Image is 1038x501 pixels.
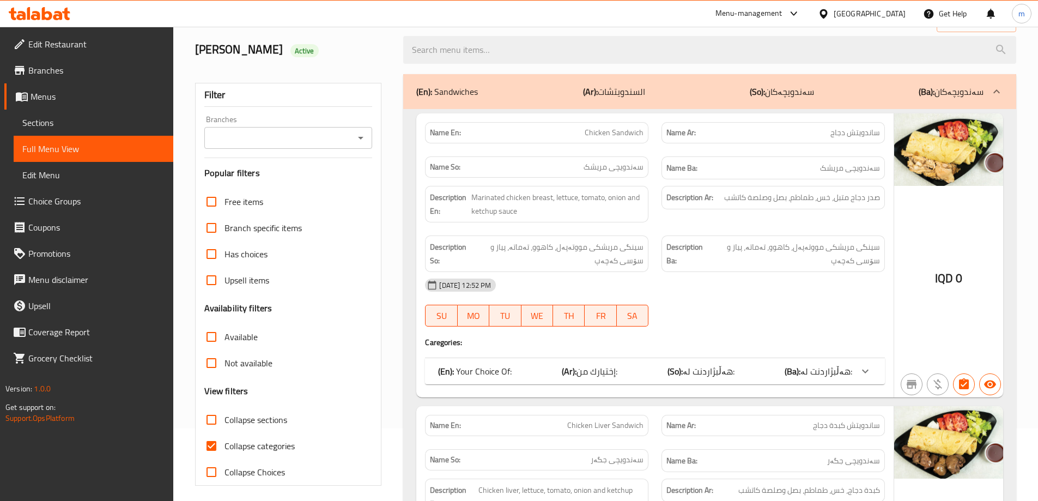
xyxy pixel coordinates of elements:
p: سەندویچەکان [919,85,984,98]
strong: Name So: [430,161,460,173]
h3: Availability filters [204,302,272,315]
button: TU [489,305,521,327]
div: (En): Your Choice Of:(Ar):إختيارك من:(So):هەڵبژاردنت لە:(Ba):هەڵبژاردنت لە: [425,358,885,384]
a: Branches [4,57,173,83]
strong: Name Ba: [666,161,697,175]
span: Version: [5,382,32,396]
h3: Popular filters [204,167,373,179]
div: Menu-management [715,7,782,20]
button: Open [353,130,368,146]
div: Active [290,44,319,57]
button: MO [458,305,489,327]
span: Menu disclaimer [28,273,165,286]
a: Edit Restaurant [4,31,173,57]
span: Edit Menu [22,168,165,182]
button: TH [553,305,585,327]
span: TU [494,308,517,324]
span: Promotions [28,247,165,260]
span: m [1018,8,1025,20]
span: Not available [224,357,272,370]
span: Sections [22,116,165,129]
span: هەڵبژاردنت لە: [800,363,852,379]
b: (Ar): [583,83,598,100]
span: 1.0.0 [34,382,51,396]
span: Get support on: [5,400,56,414]
strong: Description Ar: [666,484,713,497]
strong: Name En: [430,420,461,431]
span: Collapse categories [224,439,295,452]
p: Sandwiches [416,85,478,98]
span: صدر دجاج متبل، خس، طماطم، بصل وصلصة كاتشب [724,191,880,204]
span: Collapse Choices [224,466,285,479]
span: SU [430,308,453,324]
a: Menu disclaimer [4,267,173,293]
span: سینگی مریشکی مووتەپەل، کاهوو، تەماتە، پیاز و سۆسی کەچەپ [709,240,880,267]
span: Marinated chicken breast, lettuce, tomato, onion and ketchup sauce [471,191,644,218]
span: Available [224,330,258,343]
span: Collapse sections [224,413,287,426]
b: (En): [416,83,432,100]
span: هەڵبژاردنت لە: [683,363,735,379]
button: Has choices [953,373,975,395]
a: Choice Groups [4,188,173,214]
div: [GEOGRAPHIC_DATA] [834,8,906,20]
strong: Description Ar: [666,191,713,204]
b: (Ar): [562,363,576,379]
span: Coupons [28,221,165,234]
span: Menus [31,90,165,103]
button: SA [617,305,648,327]
span: سەندویچی مریشک [584,161,644,173]
span: Chicken Sandwich [585,127,644,138]
b: (Ba): [785,363,800,379]
strong: Description Ba: [666,240,707,267]
button: Purchased item [927,373,949,395]
a: Grocery Checklist [4,345,173,371]
div: Filter [204,83,373,107]
span: Export Menu [945,15,1007,29]
span: سینگی مریشکی مووتەپەل، کاهوو، تەماتە، پیاز و سۆسی کەچەپ [472,240,644,267]
span: Has choices [224,248,268,261]
input: search [403,36,1016,64]
button: WE [521,305,553,327]
strong: Name Ar: [666,127,696,138]
strong: Name Ar: [666,420,696,431]
span: Grocery Checklist [28,352,165,365]
strong: Description So: [430,240,470,267]
p: Your Choice Of: [438,365,512,378]
button: Not branch specific item [901,373,922,395]
h3: View filters [204,385,248,397]
span: Full Menu View [22,142,165,155]
strong: Name Ba: [666,454,697,468]
span: MO [462,308,485,324]
span: Active [290,46,319,56]
span: Free items [224,195,263,208]
span: [DATE] 12:52 PM [435,280,495,291]
a: Promotions [4,240,173,267]
a: Menus [4,83,173,110]
a: Coupons [4,214,173,240]
img: Khabat_Fast_Food_Chicken_638952656239336232.jpg [894,113,1003,186]
span: Chicken Liver Sandwich [567,420,644,431]
button: FR [585,305,616,327]
span: ساندويتش دجاج [830,127,880,138]
span: IQD [935,268,953,289]
span: إختيارك من: [576,363,617,379]
span: SA [621,308,644,324]
span: Edit Restaurant [28,38,165,51]
span: Branch specific items [224,221,302,234]
img: Khabat_Fast_Food_Chicken_638952656302580591.jpg [894,406,1003,479]
span: سەندویچی مریشک [820,161,880,175]
span: Coverage Report [28,325,165,339]
button: SU [425,305,457,327]
span: WE [526,308,549,324]
span: Upsell items [224,274,269,287]
b: (Ba): [919,83,934,100]
span: سەندویچی جگەر [591,454,644,466]
a: Sections [14,110,173,136]
a: Coverage Report [4,319,173,345]
strong: Name So: [430,454,460,466]
span: TH [557,308,580,324]
a: Support.OpsPlatform [5,411,75,425]
span: Choice Groups [28,195,165,208]
b: (So): [667,363,683,379]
